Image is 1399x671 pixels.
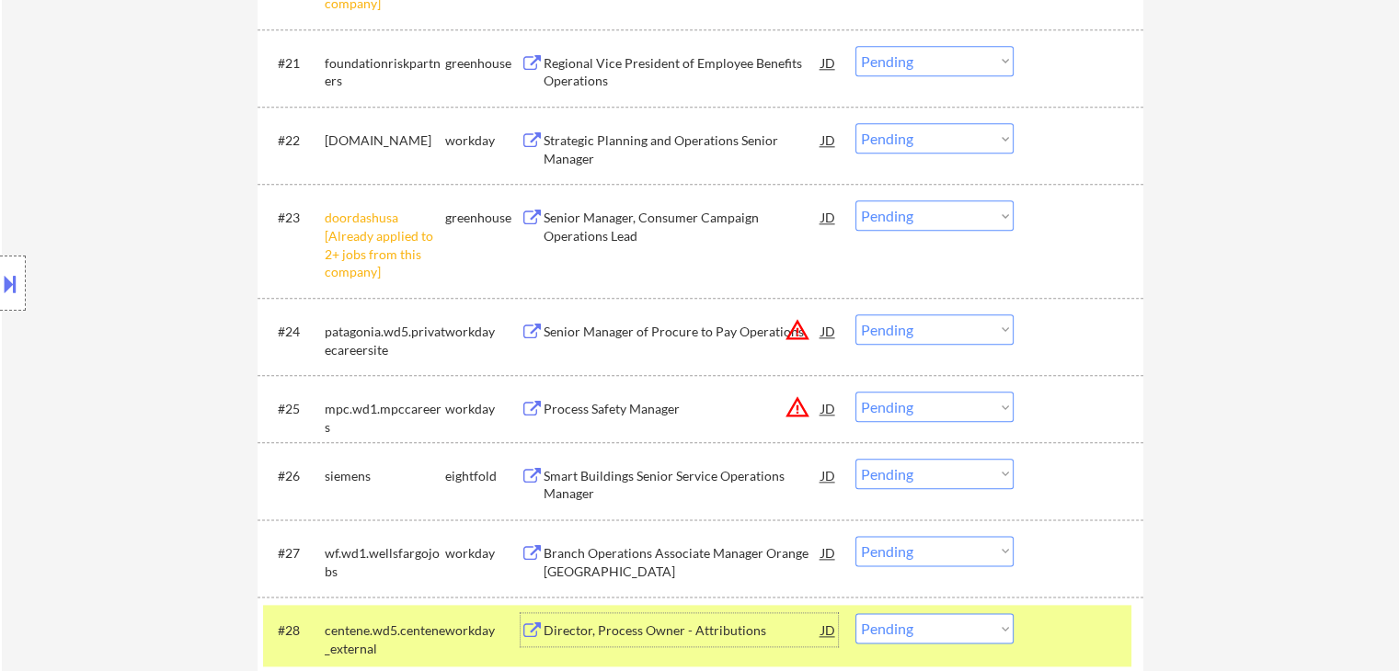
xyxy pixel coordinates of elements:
[544,621,821,640] div: Director, Process Owner - Attributions
[278,54,310,73] div: #21
[544,544,821,580] div: Branch Operations Associate Manager Orange [GEOGRAPHIC_DATA]
[820,459,838,492] div: JD
[325,467,445,485] div: siemens
[445,621,521,640] div: workday
[445,400,521,418] div: workday
[820,392,838,425] div: JD
[325,209,445,280] div: doordashusa [Already applied to 2+ jobs from this company]
[820,613,838,646] div: JD
[544,400,821,418] div: Process Safety Manager
[544,54,821,90] div: Regional Vice President of Employee Benefits Operations
[544,323,821,341] div: Senior Manager of Procure to Pay Operations
[544,209,821,245] div: Senior Manager, Consumer Campaign Operations Lead
[278,544,310,563] div: #27
[544,467,821,503] div: Smart Buildings Senior Service Operations Manager
[820,123,838,156] div: JD
[325,544,445,580] div: wf.wd1.wellsfargojobs
[445,544,521,563] div: workday
[278,621,310,640] div: #28
[445,323,521,341] div: workday
[785,317,810,343] button: warning_amber
[785,394,810,420] button: warning_amber
[445,54,521,73] div: greenhouse
[325,621,445,657] div: centene.wd5.centene_external
[325,400,445,436] div: mpc.wd1.mpccareers
[820,536,838,569] div: JD
[445,131,521,150] div: workday
[278,467,310,485] div: #26
[820,200,838,233] div: JD
[544,131,821,167] div: Strategic Planning and Operations Senior Manager
[445,467,521,485] div: eightfold
[325,131,445,150] div: [DOMAIN_NAME]
[325,54,445,90] div: foundationriskpartners
[820,46,838,79] div: JD
[445,209,521,227] div: greenhouse
[325,323,445,358] div: patagonia.wd5.privatecareersite
[820,314,838,347] div: JD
